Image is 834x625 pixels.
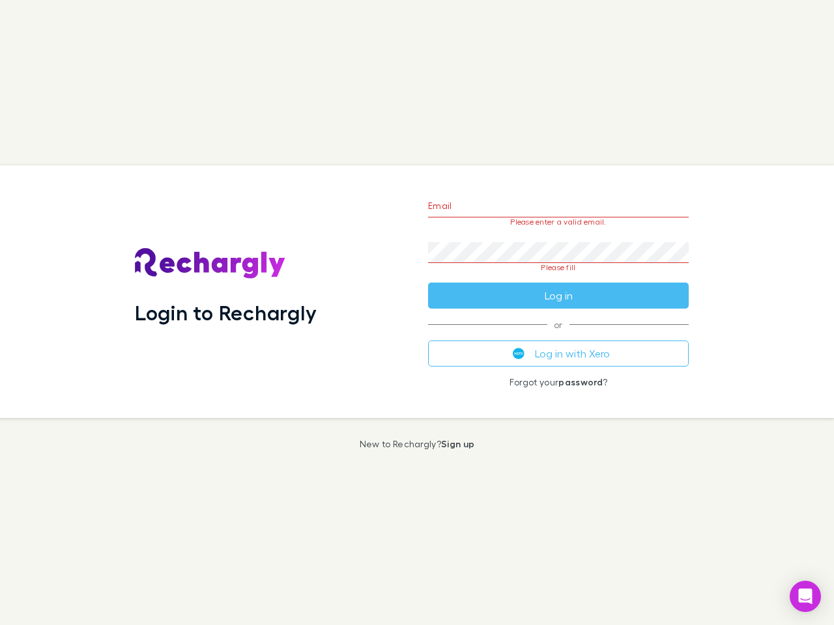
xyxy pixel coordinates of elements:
img: Xero's logo [513,348,525,359]
a: password [558,376,603,387]
h1: Login to Rechargly [135,300,317,325]
p: Please enter a valid email. [428,217,689,227]
p: New to Rechargly? [360,439,475,449]
button: Log in with Xero [428,340,689,367]
img: Rechargly's Logo [135,248,286,279]
p: Forgot your ? [428,377,689,387]
span: or [428,324,689,325]
a: Sign up [441,438,474,449]
button: Log in [428,283,689,309]
div: Open Intercom Messenger [790,581,821,612]
p: Please fill [428,263,689,272]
